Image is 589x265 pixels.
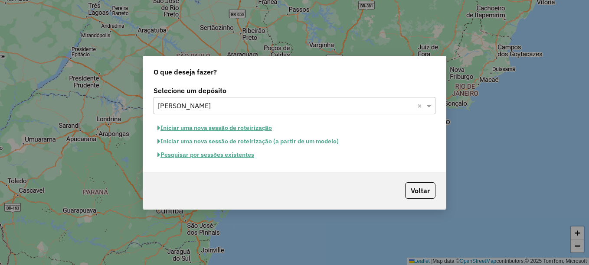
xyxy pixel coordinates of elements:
[154,135,343,148] button: Iniciar uma nova sessão de roteirização (a partir de um modelo)
[417,100,425,111] span: Clear all
[154,148,258,162] button: Pesquisar por sessões existentes
[154,85,435,96] label: Selecione um depósito
[154,121,276,135] button: Iniciar uma nova sessão de roteirização
[154,67,217,77] span: O que deseja fazer?
[405,182,435,199] button: Voltar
